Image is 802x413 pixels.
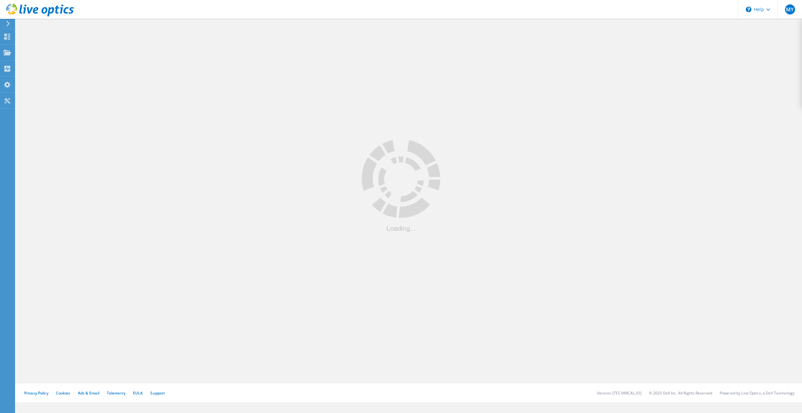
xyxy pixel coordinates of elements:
[24,390,48,396] a: Privacy Policy
[150,390,165,396] a: Support
[786,7,794,12] span: MY
[6,13,74,18] a: Live Optics Dashboard
[56,390,70,396] a: Cookies
[746,7,751,12] svg: \n
[107,390,125,396] a: Telemetry
[597,390,641,396] li: Version: [TECHNICAL_ID]
[720,390,794,396] li: Powered by Live Optics, a Dell Technology
[649,390,712,396] li: © 2025 Dell Inc. All Rights Reserved
[362,225,440,232] div: Loading...
[133,390,143,396] a: EULA
[78,390,99,396] a: Ads & Email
